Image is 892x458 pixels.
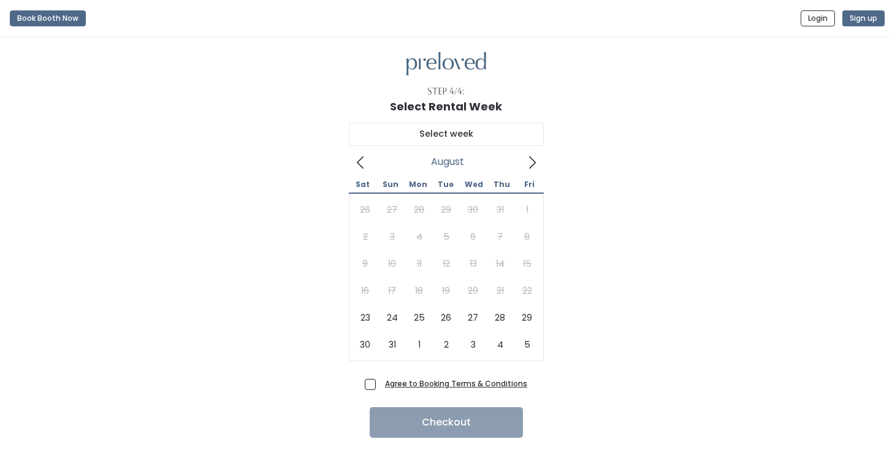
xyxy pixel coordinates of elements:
span: August 27, 2025 [460,304,487,331]
span: September 2, 2025 [433,331,460,358]
span: August 26, 2025 [433,304,460,331]
button: Book Booth Now [10,10,86,26]
a: Book Booth Now [10,5,86,32]
img: preloved logo [406,52,486,76]
span: Wed [460,181,487,188]
button: Login [801,10,835,26]
div: Step 4/4: [427,85,465,98]
span: September 3, 2025 [460,331,487,358]
span: August 24, 2025 [379,304,406,331]
span: Fri [516,181,543,188]
span: August [431,159,464,164]
span: August 31, 2025 [379,331,406,358]
span: August 25, 2025 [406,304,433,331]
button: Checkout [370,407,523,438]
span: August 28, 2025 [487,304,514,331]
input: Select week [349,123,544,146]
span: August 23, 2025 [352,304,379,331]
button: Sign up [842,10,885,26]
span: Sun [376,181,404,188]
span: Tue [432,181,460,188]
span: Sat [349,181,376,188]
span: September 4, 2025 [487,331,514,358]
a: Agree to Booking Terms & Conditions [385,378,527,389]
span: September 5, 2025 [514,331,541,358]
span: Mon [404,181,432,188]
span: September 1, 2025 [406,331,433,358]
h1: Select Rental Week [390,101,502,113]
span: August 30, 2025 [352,331,379,358]
span: Thu [488,181,516,188]
span: August 29, 2025 [514,304,541,331]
